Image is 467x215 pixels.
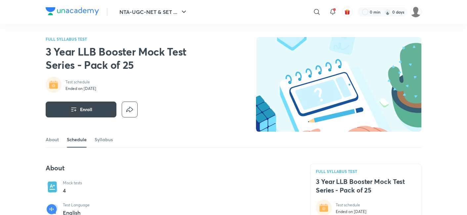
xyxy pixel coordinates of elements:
img: Company Logo [46,7,99,15]
p: Mock tests [63,180,82,186]
button: Enroll [46,102,116,117]
img: avatar [344,9,350,15]
p: Test Language [63,202,90,208]
a: Company Logo [46,7,99,17]
p: Test schedule [65,79,96,85]
h4: About [46,164,294,172]
p: Ended on [DATE] [65,86,96,91]
img: Basudha [410,6,421,18]
button: avatar [342,7,353,17]
p: Test schedule [336,202,366,208]
p: 4 [63,187,82,194]
h2: 3 Year LLB Booster Mock Test Series - Pack of 25 [46,45,215,71]
a: About [46,132,59,148]
button: NTA-UGC-NET & SET ... [115,5,192,19]
a: Schedule [67,132,87,148]
img: streak [384,9,391,15]
h4: 3 Year LLB Booster Mock Test Series - Pack of 25 [316,177,416,194]
span: Enroll [80,106,92,113]
p: Ended on [DATE] [336,209,366,214]
a: Syllabus [95,132,113,148]
p: FULL SYLLABUS TEST [316,169,416,173]
p: FULL SYLLABUS TEST [46,37,215,41]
